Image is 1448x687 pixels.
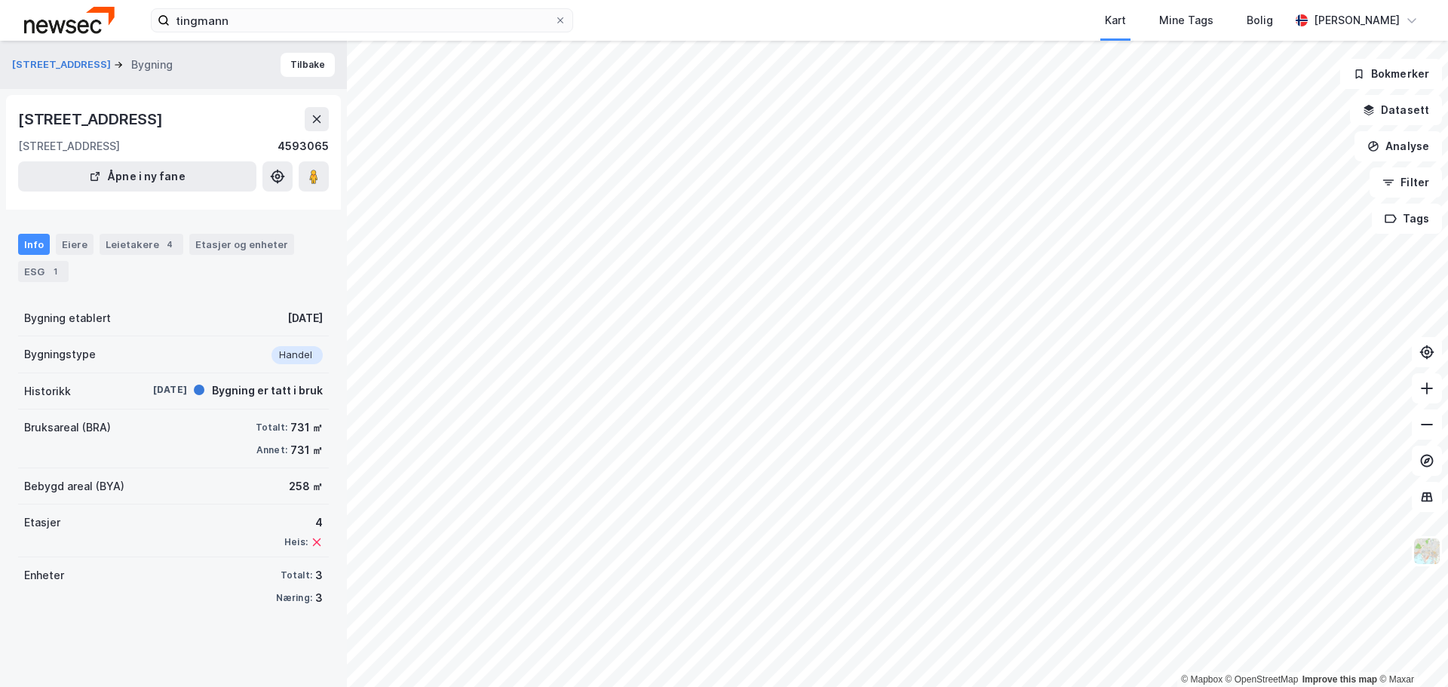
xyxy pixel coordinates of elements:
button: Tilbake [281,53,335,77]
div: Leietakere [100,234,183,255]
div: Næring: [276,592,312,604]
div: Info [18,234,50,255]
div: 3 [315,589,323,607]
div: Mine Tags [1159,11,1213,29]
div: Heis: [284,536,308,548]
div: Bolig [1247,11,1273,29]
div: Bygningstype [24,345,96,363]
div: Bruksareal (BRA) [24,419,111,437]
a: Mapbox [1181,674,1223,685]
div: Totalt: [281,569,312,581]
div: [STREET_ADDRESS] [18,137,120,155]
div: 258 ㎡ [289,477,323,495]
a: OpenStreetMap [1226,674,1299,685]
div: Eiere [56,234,94,255]
button: Tags [1372,204,1442,234]
button: Åpne i ny fane [18,161,256,192]
input: Søk på adresse, matrikkel, gårdeiere, leietakere eller personer [170,9,554,32]
div: Bygning [131,56,173,74]
div: Etasjer [24,514,60,532]
div: 731 ㎡ [290,419,323,437]
div: Bebygd areal (BYA) [24,477,124,495]
div: Historikk [24,382,71,400]
button: Datasett [1350,95,1442,125]
div: Bygning er tatt i bruk [212,382,323,400]
div: Totalt: [256,422,287,434]
div: [PERSON_NAME] [1314,11,1400,29]
div: 4 [284,514,323,532]
div: Annet: [256,444,287,456]
button: Bokmerker [1340,59,1442,89]
button: Analyse [1354,131,1442,161]
div: ESG [18,261,69,282]
div: [STREET_ADDRESS] [18,107,166,131]
iframe: Chat Widget [1373,615,1448,687]
div: Kart [1105,11,1126,29]
img: newsec-logo.f6e21ccffca1b3a03d2d.png [24,7,115,33]
div: 4593065 [278,137,329,155]
div: Kontrollprogram for chat [1373,615,1448,687]
div: 1 [48,264,63,279]
div: [DATE] [127,383,187,397]
button: [STREET_ADDRESS] [12,57,114,72]
div: Bygning etablert [24,309,111,327]
div: 3 [315,566,323,584]
div: 731 ㎡ [290,441,323,459]
div: 4 [162,237,177,252]
div: [DATE] [287,309,323,327]
button: Filter [1370,167,1442,198]
a: Improve this map [1302,674,1377,685]
div: Etasjer og enheter [195,238,288,251]
div: Enheter [24,566,64,584]
img: Z [1413,537,1441,566]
